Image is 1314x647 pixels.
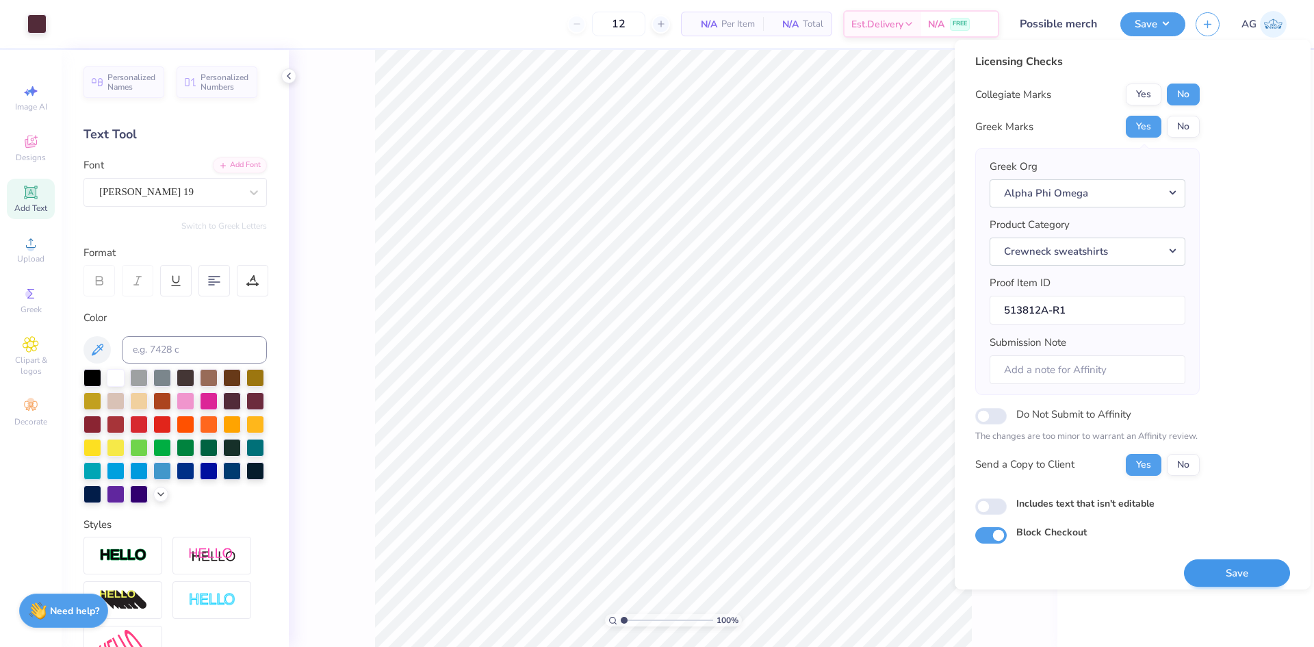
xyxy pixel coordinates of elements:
[188,592,236,608] img: Negative Space
[7,355,55,377] span: Clipart & logos
[1016,525,1087,540] label: Block Checkout
[1260,11,1287,38] img: Aljosh Eyron Garcia
[14,416,47,427] span: Decorate
[99,589,147,611] img: 3d Illusion
[122,336,267,364] input: e.g. 7428 c
[1009,10,1110,38] input: Untitled Design
[21,304,42,315] span: Greek
[928,17,944,31] span: N/A
[83,517,267,533] div: Styles
[592,12,645,36] input: – –
[1126,84,1161,105] button: Yes
[975,53,1200,70] div: Licensing Checks
[107,73,156,92] span: Personalized Names
[1184,559,1290,587] button: Save
[83,310,267,326] div: Color
[1167,116,1200,138] button: No
[1241,11,1287,38] a: AG
[975,457,1074,472] div: Send a Copy to Client
[1167,454,1200,476] button: No
[990,355,1185,385] input: Add a note for Affinity
[15,101,47,112] span: Image AI
[83,125,267,144] div: Text Tool
[1126,116,1161,138] button: Yes
[975,87,1051,103] div: Collegiate Marks
[1120,12,1185,36] button: Save
[50,605,99,618] strong: Need help?
[975,430,1200,444] p: The changes are too minor to warrant an Affinity review.
[717,614,738,626] span: 100 %
[1016,496,1155,511] label: Includes text that isn't editable
[990,217,1070,233] label: Product Category
[1126,454,1161,476] button: Yes
[1016,405,1131,423] label: Do Not Submit to Affinity
[181,220,267,231] button: Switch to Greek Letters
[990,179,1185,207] button: Alpha Phi Omega
[1167,84,1200,105] button: No
[990,238,1185,266] button: Crewneck sweatshirts
[83,245,268,261] div: Format
[975,119,1033,135] div: Greek Marks
[188,547,236,564] img: Shadow
[1241,16,1257,32] span: AG
[990,335,1066,351] label: Submission Note
[14,203,47,214] span: Add Text
[990,275,1051,291] label: Proof Item ID
[83,157,104,173] label: Font
[17,253,44,264] span: Upload
[803,17,823,31] span: Total
[771,17,799,31] span: N/A
[99,548,147,563] img: Stroke
[16,152,46,163] span: Designs
[953,19,967,29] span: FREE
[990,159,1038,175] label: Greek Org
[201,73,249,92] span: Personalized Numbers
[213,157,267,173] div: Add Font
[851,17,903,31] span: Est. Delivery
[721,17,755,31] span: Per Item
[690,17,717,31] span: N/A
